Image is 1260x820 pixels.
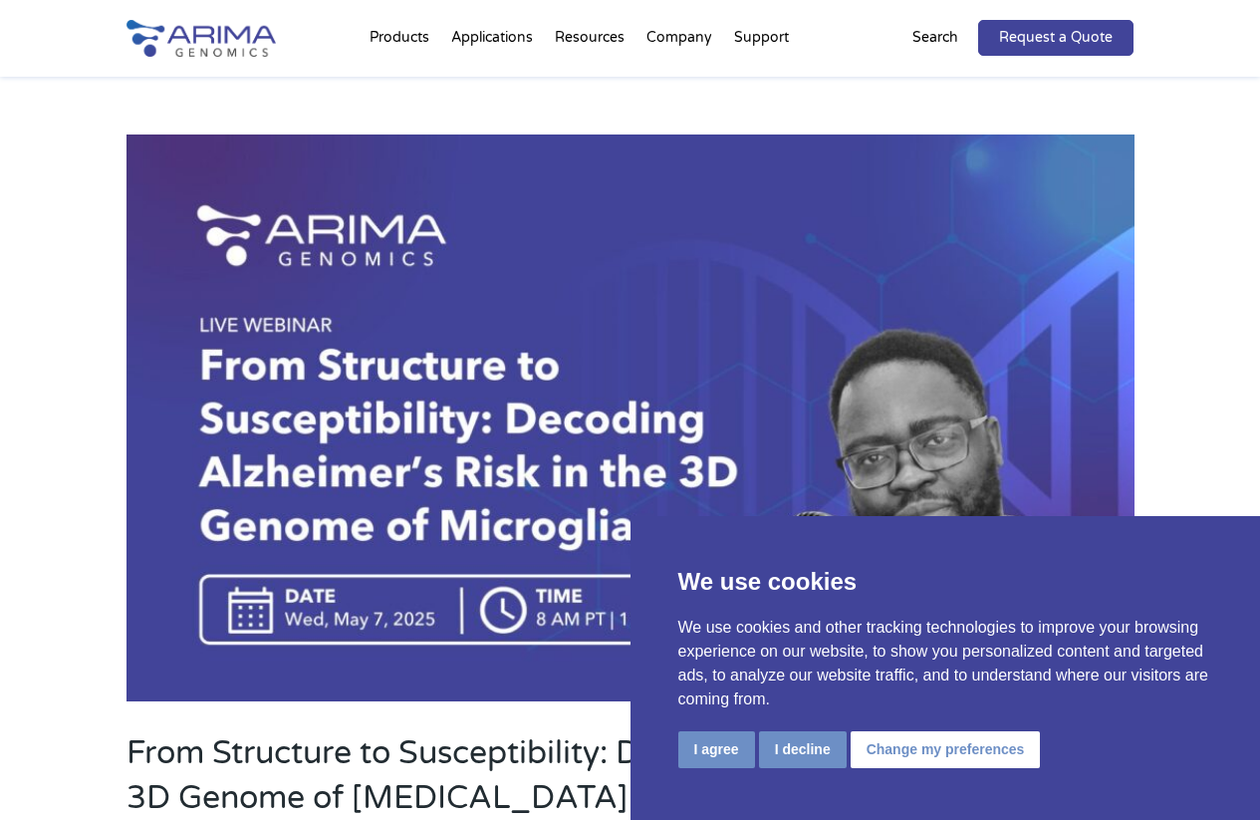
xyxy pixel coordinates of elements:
[678,616,1213,711] p: We use cookies and other tracking technologies to improve your browsing experience on our website...
[851,731,1041,768] button: Change my preferences
[978,20,1134,56] a: Request a Quote
[678,564,1213,600] p: We use cookies
[126,20,276,57] img: Arima-Genomics-logo
[678,731,755,768] button: I agree
[912,25,958,51] p: Search
[126,135,1134,701] img: From Structure to Susceptibility: Decoding Alzheimer’s Risk in the 3D Genome of Microglia
[126,734,1103,817] a: From Structure to Susceptibility: Decoding Alzheimer’s Risk in the 3D Genome of [MEDICAL_DATA]
[759,731,847,768] button: I decline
